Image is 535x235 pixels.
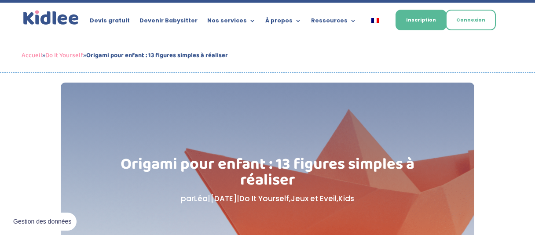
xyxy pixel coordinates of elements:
a: Accueil [22,50,42,61]
strong: Origami pour enfant : 13 figures simples à réaliser [86,50,228,61]
a: Nos services [207,18,256,27]
span: [DATE] [210,193,237,204]
a: Devenir Babysitter [139,18,198,27]
a: Léa [194,193,208,204]
a: Inscription [396,10,447,30]
a: Do It Yourself [239,193,289,204]
a: Kids [338,193,354,204]
button: Gestion des données [8,213,77,231]
img: Français [371,18,379,23]
a: Connexion [446,10,496,30]
img: logo_kidlee_bleu [22,9,81,27]
h1: Origami pour enfant : 13 figures simples à réaliser [105,156,430,192]
span: Gestion des données [13,218,71,226]
span: » » [22,50,228,61]
a: À propos [265,18,301,27]
a: Ressources [311,18,356,27]
a: Devis gratuit [90,18,130,27]
a: Do It Yourself [45,50,83,61]
p: par | | , , [105,192,430,205]
a: Kidlee Logo [22,9,81,27]
a: Jeux et Eveil [291,193,337,204]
